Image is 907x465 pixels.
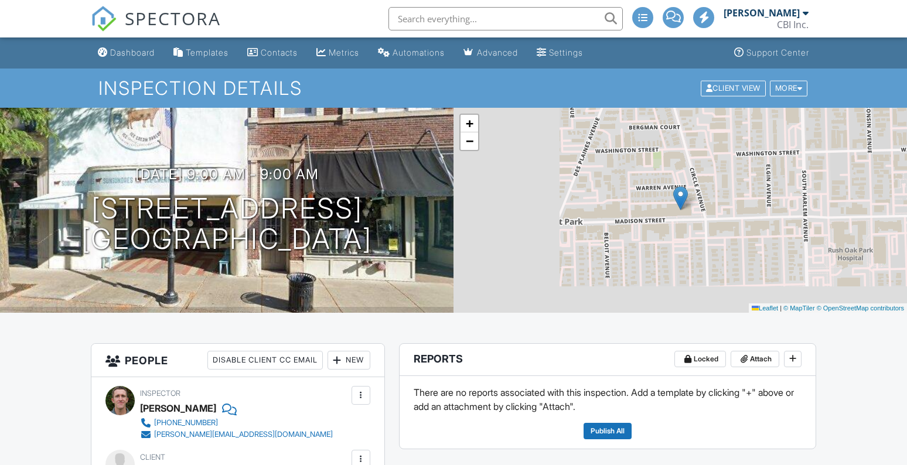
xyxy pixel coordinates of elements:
div: [PERSON_NAME][EMAIL_ADDRESS][DOMAIN_NAME] [154,430,333,439]
div: More [770,80,808,96]
a: Client View [700,83,769,92]
a: Contacts [243,42,302,64]
div: Support Center [746,47,809,57]
a: © MapTiler [783,305,815,312]
a: Templates [169,42,233,64]
span: − [466,134,473,148]
h3: [DATE] 9:00 am - 9:00 am [135,166,319,182]
div: CBI Inc. [777,19,809,30]
a: Support Center [729,42,814,64]
a: Zoom in [461,115,478,132]
div: Advanced [477,47,518,57]
a: © OpenStreetMap contributors [817,305,904,312]
h1: Inspection Details [98,78,809,98]
div: New [328,351,370,370]
div: [PERSON_NAME] [140,399,216,417]
div: Disable Client CC Email [207,351,323,370]
span: Inspector [140,389,180,398]
div: Dashboard [110,47,155,57]
a: SPECTORA [91,16,221,40]
span: Client [140,453,165,461]
h3: People [91,344,384,377]
img: Marker [673,186,688,210]
div: Automations [393,47,445,57]
a: Settings [532,42,588,64]
a: [PERSON_NAME][EMAIL_ADDRESS][DOMAIN_NAME] [140,429,333,440]
span: + [466,116,473,131]
div: Contacts [261,47,298,57]
div: [PERSON_NAME] [724,7,800,19]
div: Metrics [329,47,359,57]
img: The Best Home Inspection Software - Spectora [91,6,117,32]
div: Templates [186,47,229,57]
a: Dashboard [93,42,159,64]
a: Leaflet [752,305,778,312]
div: [PHONE_NUMBER] [154,418,218,428]
a: [PHONE_NUMBER] [140,417,333,429]
a: Advanced [459,42,523,64]
a: Automations (Advanced) [373,42,449,64]
span: SPECTORA [125,6,221,30]
h1: [STREET_ADDRESS] [GEOGRAPHIC_DATA] [81,193,372,255]
a: Metrics [312,42,364,64]
a: Zoom out [461,132,478,150]
div: Client View [701,80,766,96]
div: Settings [549,47,583,57]
span: | [780,305,782,312]
input: Search everything... [388,7,623,30]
